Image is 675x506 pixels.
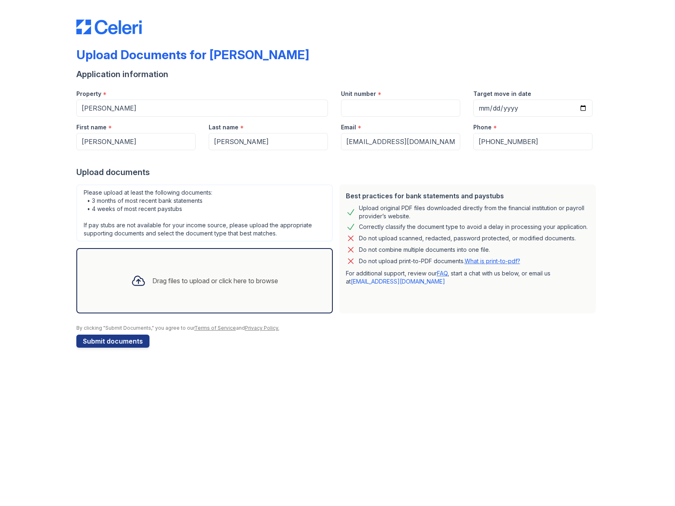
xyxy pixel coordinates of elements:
label: Phone [473,123,492,131]
div: Application information [76,69,599,80]
label: Unit number [341,90,376,98]
a: What is print-to-pdf? [465,257,520,264]
p: For additional support, review our , start a chat with us below, or email us at [346,269,589,286]
label: First name [76,123,107,131]
div: Upload documents [76,166,599,178]
button: Submit documents [76,335,149,348]
label: Target move in date [473,90,531,98]
p: Do not upload print-to-PDF documents. [359,257,520,265]
img: CE_Logo_Blue-a8612792a0a2168367f1c8372b55b34899dd931a85d93a1a3d3e32e68fde9ad4.png [76,20,142,34]
a: Terms of Service [194,325,236,331]
a: FAQ [437,270,448,277]
div: Do not combine multiple documents into one file. [359,245,490,255]
div: Drag files to upload or click here to browse [152,276,278,286]
div: By clicking "Submit Documents," you agree to our and [76,325,599,331]
div: Upload Documents for [PERSON_NAME] [76,47,309,62]
div: Upload original PDF files downloaded directly from the financial institution or payroll provider’... [359,204,589,220]
div: Do not upload scanned, redacted, password protected, or modified documents. [359,233,576,243]
label: Email [341,123,356,131]
label: Last name [209,123,238,131]
a: [EMAIL_ADDRESS][DOMAIN_NAME] [351,278,445,285]
div: Correctly classify the document type to avoid a delay in processing your application. [359,222,588,232]
div: Best practices for bank statements and paystubs [346,191,589,201]
div: Please upload at least the following documents: • 3 months of most recent bank statements • 4 wee... [76,184,333,242]
label: Property [76,90,101,98]
a: Privacy Policy. [245,325,279,331]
